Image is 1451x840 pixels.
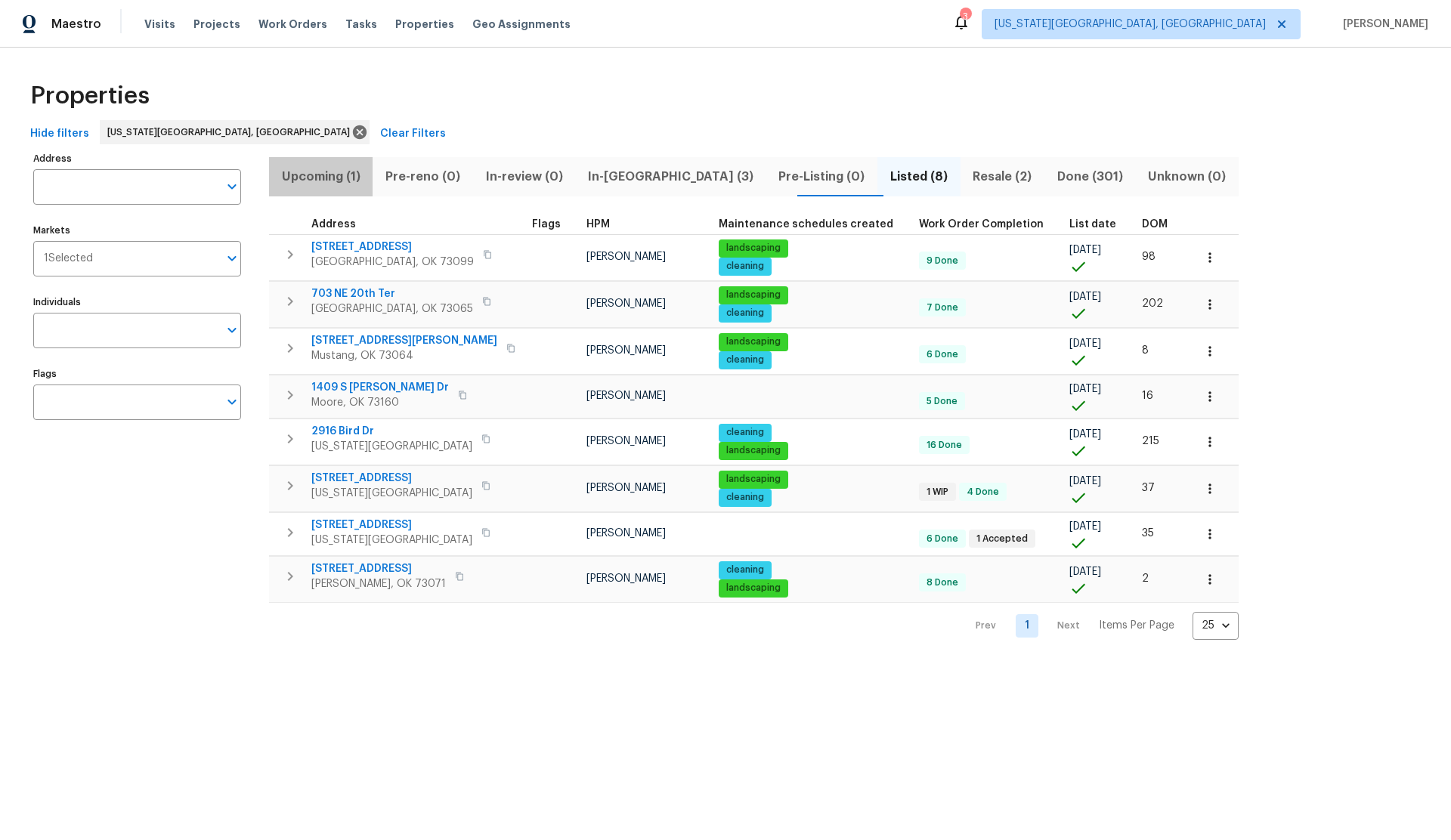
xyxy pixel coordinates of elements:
[311,561,446,576] span: [STREET_ADDRESS]
[920,576,964,589] span: 8 Done
[107,125,356,140] span: [US_STATE][GEOGRAPHIC_DATA], [GEOGRAPHIC_DATA]
[586,483,666,493] span: [PERSON_NAME]
[311,255,474,270] span: [GEOGRAPHIC_DATA], OK 73099
[258,17,327,32] span: Work Orders
[970,166,1035,187] span: Resale (2)
[311,333,497,348] span: [STREET_ADDRESS][PERSON_NAME]
[374,120,452,148] button: Clear Filters
[1142,298,1163,309] span: 202
[720,473,787,486] span: landscaping
[586,252,666,262] span: [PERSON_NAME]
[30,125,89,144] span: Hide filters
[33,369,241,378] label: Flags
[100,120,370,144] div: [US_STATE][GEOGRAPHIC_DATA], [GEOGRAPHIC_DATA]
[961,612,1239,640] nav: Pagination Navigation
[995,17,1266,32] span: [US_STATE][GEOGRAPHIC_DATA], [GEOGRAPHIC_DATA]
[1142,252,1156,262] span: 98
[920,301,964,314] span: 7 Done
[720,564,770,576] span: cleaning
[395,17,454,32] span: Properties
[1069,292,1101,302] span: [DATE]
[30,88,150,103] span: Properties
[1142,483,1155,493] span: 37
[919,219,1044,230] span: Work Order Completion
[720,354,770,366] span: cleaning
[720,335,787,348] span: landscaping
[311,576,446,591] span: [PERSON_NAME], OK 73071
[482,166,566,187] span: In-review (0)
[311,533,472,548] span: [US_STATE][GEOGRAPHIC_DATA]
[532,219,561,230] span: Flags
[720,491,770,504] span: cleaning
[720,444,787,457] span: landscaping
[345,19,377,29] span: Tasks
[1069,567,1101,577] span: [DATE]
[311,395,449,410] span: Moore, OK 73160
[221,320,243,341] button: Open
[382,166,463,187] span: Pre-reno (0)
[1142,391,1153,401] span: 16
[586,573,666,584] span: [PERSON_NAME]
[311,380,449,395] span: 1409 S [PERSON_NAME] Dr
[1142,219,1168,230] span: DOM
[1069,429,1101,440] span: [DATE]
[719,219,893,230] span: Maintenance schedules created
[311,219,356,230] span: Address
[311,301,473,317] span: [GEOGRAPHIC_DATA], OK 73065
[720,307,770,320] span: cleaning
[221,176,243,197] button: Open
[720,289,787,301] span: landscaping
[472,17,571,32] span: Geo Assignments
[586,219,610,230] span: HPM
[1053,166,1126,187] span: Done (301)
[586,298,666,309] span: [PERSON_NAME]
[51,17,101,32] span: Maestro
[1142,528,1154,539] span: 35
[586,436,666,446] span: [PERSON_NAME]
[1016,614,1038,638] a: Goto page 1
[1142,573,1149,584] span: 2
[24,120,95,148] button: Hide filters
[311,471,472,486] span: [STREET_ADDRESS]
[720,242,787,255] span: landscaping
[144,17,175,32] span: Visits
[1069,219,1116,230] span: List date
[1069,245,1101,255] span: [DATE]
[586,391,666,401] span: [PERSON_NAME]
[1099,618,1174,633] p: Items Per Page
[311,348,497,363] span: Mustang, OK 73064
[311,439,472,454] span: [US_STATE][GEOGRAPHIC_DATA]
[1069,521,1101,532] span: [DATE]
[33,298,241,307] label: Individuals
[1069,384,1101,394] span: [DATE]
[720,582,787,594] span: landscaping
[193,17,240,32] span: Projects
[1142,436,1159,446] span: 215
[311,486,472,501] span: [US_STATE][GEOGRAPHIC_DATA]
[33,154,241,163] label: Address
[311,424,472,439] span: 2916 Bird Dr
[920,395,964,408] span: 5 Done
[1142,345,1149,356] span: 8
[311,286,473,301] span: 703 NE 20th Ter
[920,439,968,452] span: 16 Done
[1337,17,1428,32] span: [PERSON_NAME]
[221,391,243,412] button: Open
[1069,476,1101,486] span: [DATE]
[920,533,964,545] span: 6 Done
[970,533,1034,545] span: 1 Accepted
[584,166,756,187] span: In-[GEOGRAPHIC_DATA] (3)
[221,248,243,269] button: Open
[961,486,1005,499] span: 4 Done
[886,166,951,187] span: Listed (8)
[775,166,868,187] span: Pre-Listing (0)
[278,166,364,187] span: Upcoming (1)
[720,260,770,273] span: cleaning
[586,345,666,356] span: [PERSON_NAME]
[720,426,770,439] span: cleaning
[586,528,666,539] span: [PERSON_NAME]
[920,255,964,267] span: 9 Done
[960,9,970,24] div: 3
[311,239,474,255] span: [STREET_ADDRESS]
[33,226,241,235] label: Markets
